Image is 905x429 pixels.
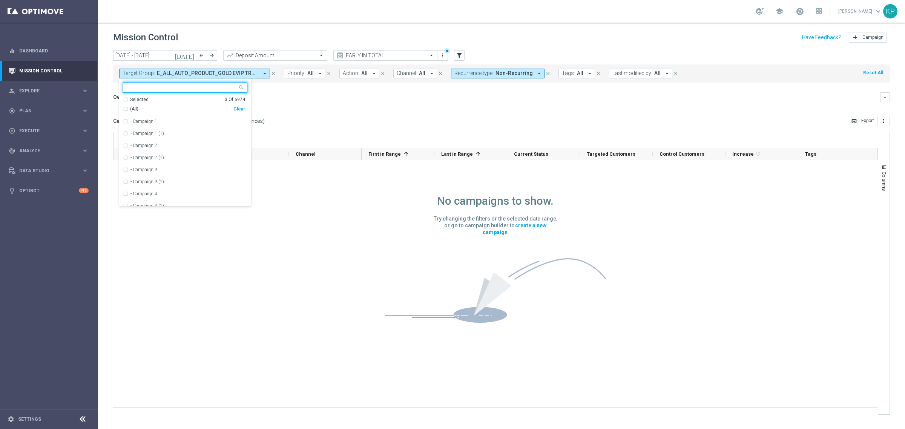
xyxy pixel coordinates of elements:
ng-select: Deposit Amount [223,50,327,61]
i: arrow_drop_down [536,70,543,77]
span: Execute [19,129,81,133]
span: school [775,7,784,15]
div: KP [883,4,897,18]
span: All [307,70,314,77]
img: noRowsMissionControl.svg [385,258,606,323]
button: Action: All arrow_drop_down [339,69,379,78]
span: Calculate column [754,150,761,158]
multiple-options-button: Export to CSV [848,118,890,124]
button: person_search Explore keyboard_arrow_right [8,88,89,94]
span: Target Group: [123,70,155,77]
span: Last in Range [441,151,473,157]
i: keyboard_arrow_right [81,107,89,114]
h1: Mission Control [113,32,178,43]
span: (All) [130,106,138,112]
span: Priority: [287,70,305,77]
button: close [545,69,551,78]
div: play_circle_outline Execute keyboard_arrow_right [8,128,89,134]
div: - Campaign 4 (1) [123,200,247,212]
a: Dashboard [19,41,89,61]
span: ) [263,118,265,124]
i: arrow_drop_down [586,70,593,77]
span: All [361,70,368,77]
div: Explore [9,87,81,94]
div: - Campaign 2 (1) [123,152,247,164]
div: Dashboard [9,41,89,61]
button: add Campaign [849,32,887,43]
h1: No campaigns to show. [437,194,554,208]
i: track_changes [9,147,15,154]
span: Action: [343,70,359,77]
span: E_ALL_AUTO_PRODUCT_GOLD EVIP TRACKER_DAILY E_ALL_AUTO_PRODUCT_SILVER EVIP TRACKER_DAILY aml_incom... [157,70,258,77]
button: close [595,69,602,78]
i: keyboard_arrow_right [81,87,89,94]
button: Tags: All arrow_drop_down [558,69,595,78]
i: arrow_back [199,53,204,58]
button: [DATE] [173,50,196,61]
button: lightbulb Optibot +10 [8,188,89,194]
i: settings [8,416,14,423]
button: more_vert [439,51,446,60]
span: Recurrence type: [454,70,494,77]
div: Plan [9,107,81,114]
span: Data Studio [19,169,81,173]
label: - Campaign 4 (1) [130,204,164,208]
i: arrow_drop_down [371,70,377,77]
button: Recurrence type: Non-Recurring arrow_drop_down [451,69,545,78]
button: more_vert [877,116,890,126]
span: All [654,70,661,77]
i: close [380,71,385,76]
i: more_vert [440,52,446,58]
i: close [596,71,601,76]
i: equalizer [9,47,15,54]
a: create a new campaign [483,221,546,236]
button: keyboard_arrow_down [880,92,890,102]
button: Last modified by: All arrow_drop_down [609,69,672,78]
i: add [852,34,858,40]
button: track_changes Analyze keyboard_arrow_right [8,148,89,154]
h3: Overview: [113,94,137,101]
span: Explore [19,89,81,93]
span: First in Range [368,151,401,157]
button: Channel: All arrow_drop_down [393,69,437,78]
label: - Campaign 1 [130,119,157,124]
h3: Campaign List [113,118,265,124]
div: - Campaign 3 [123,164,247,176]
i: lightbulb [9,187,15,194]
span: Increase [732,151,754,157]
div: gps_fixed Plan keyboard_arrow_right [8,108,89,114]
div: Mission Control [8,68,89,74]
div: - Campaign 4 [123,188,247,200]
a: Settings [18,417,41,421]
i: trending_up [226,52,234,59]
i: arrow_drop_down [664,70,670,77]
i: arrow_forward [209,53,215,58]
label: - Campaign 2 [130,143,157,148]
span: Campaign [862,35,884,40]
button: close [325,69,332,78]
i: arrow_drop_down [317,70,324,77]
div: Mission Control [9,61,89,81]
span: All [419,70,425,77]
button: close [672,69,679,78]
i: close [271,71,276,76]
label: - Campaign 2 (1) [130,155,164,160]
i: close [438,71,443,76]
div: - Campaign 1 [123,115,247,127]
span: Last modified by: [612,70,652,77]
button: arrow_forward [207,50,217,61]
input: Select date range [113,50,196,61]
button: close [437,69,444,78]
button: Data Studio keyboard_arrow_right [8,168,89,174]
button: close [379,69,386,78]
span: keyboard_arrow_down [874,7,882,15]
button: arrow_back [196,50,207,61]
span: Non-Recurring [495,70,533,77]
i: play_circle_outline [9,127,15,134]
div: Execute [9,127,81,134]
button: equalizer Dashboard [8,48,89,54]
div: - Campaign 2 [123,139,247,152]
